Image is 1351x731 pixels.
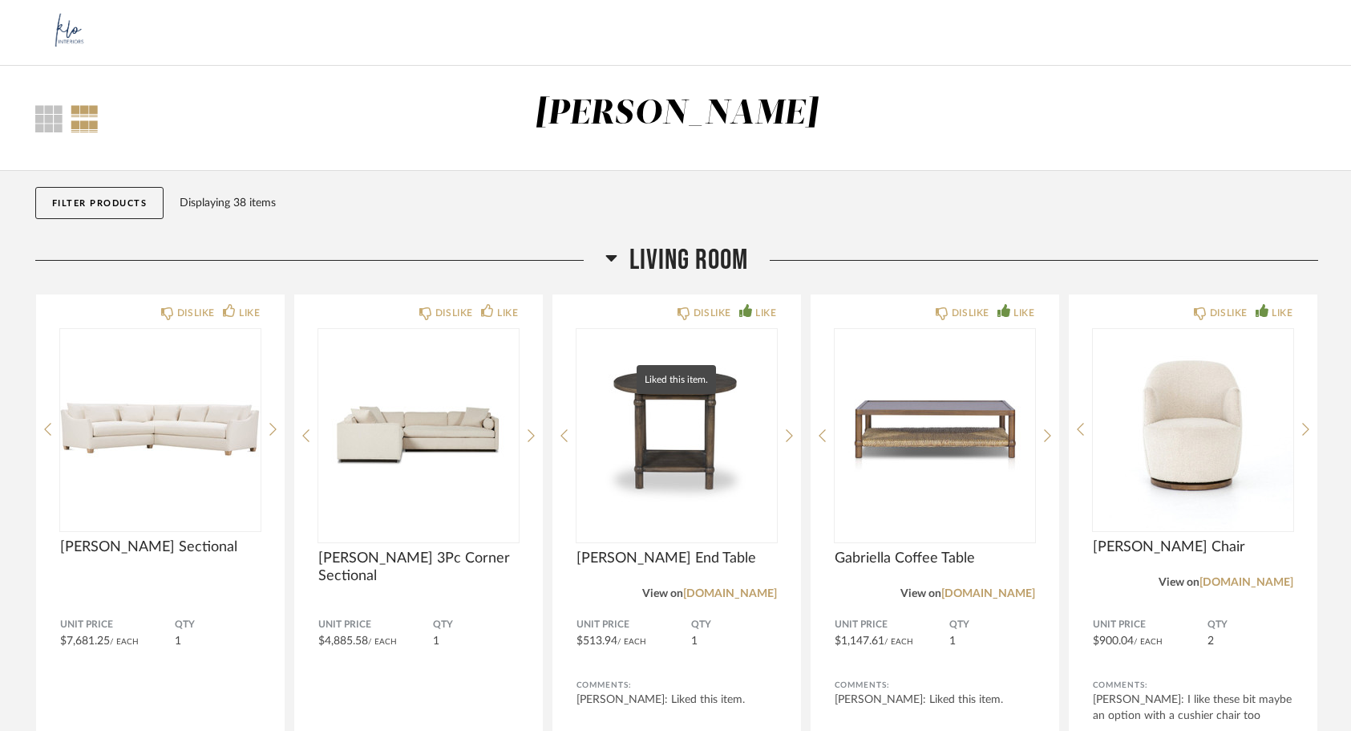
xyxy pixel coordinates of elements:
span: Living Room [629,243,748,278]
span: View on [1159,577,1199,588]
span: $900.04 [1093,636,1134,647]
div: 0 [576,329,777,530]
span: QTY [949,619,1035,632]
div: Comments: [835,677,1035,693]
div: [PERSON_NAME] [535,97,819,131]
div: DISLIKE [694,305,731,321]
a: [DOMAIN_NAME] [941,588,1035,599]
span: 1 [949,636,956,647]
div: 0 [835,329,1035,530]
div: LIKE [497,305,518,321]
span: $1,147.61 [835,636,884,647]
a: [DOMAIN_NAME] [1199,577,1293,588]
span: / Each [884,638,913,646]
img: undefined [835,329,1035,530]
span: [PERSON_NAME] End Table [576,550,777,567]
span: $7,681.25 [60,636,110,647]
div: DISLIKE [1210,305,1248,321]
button: Filter Products [35,187,164,219]
div: 0 [318,329,519,530]
div: Comments: [576,677,777,693]
div: [PERSON_NAME]: I like these bit maybe an option with a cushier chair too [1093,692,1293,724]
div: DISLIKE [177,305,215,321]
span: Unit Price [835,619,949,632]
span: View on [900,588,941,599]
span: / Each [1134,638,1163,646]
span: 1 [433,636,439,647]
span: Unit Price [576,619,691,632]
span: / Each [617,638,646,646]
span: [PERSON_NAME] Sectional [60,538,261,556]
div: DISLIKE [435,305,473,321]
span: 2 [1207,636,1214,647]
img: undefined [60,329,261,530]
span: Gabriella Coffee Table [835,550,1035,567]
span: Unit Price [318,619,433,632]
span: QTY [691,619,777,632]
img: undefined [1093,329,1293,530]
span: View on [642,588,683,599]
span: / Each [110,638,139,646]
a: [DOMAIN_NAME] [683,588,777,599]
span: [PERSON_NAME] 3Pc Corner Sectional [318,550,519,585]
div: Displaying 38 items [180,194,1310,212]
span: QTY [1207,619,1293,632]
span: / Each [368,638,397,646]
div: [PERSON_NAME]: Liked this item. [576,692,777,708]
span: $513.94 [576,636,617,647]
img: e4bf5dc6-1397-4dc4-9af2-6723dad09050.png [35,1,99,65]
span: 1 [691,636,698,647]
span: QTY [175,619,261,632]
div: LIKE [1272,305,1292,321]
div: LIKE [755,305,776,321]
img: undefined [318,329,519,530]
div: LIKE [239,305,260,321]
span: QTY [433,619,519,632]
span: $4,885.58 [318,636,368,647]
div: Comments: [1093,677,1293,693]
div: DISLIKE [952,305,989,321]
span: Unit Price [1093,619,1207,632]
span: 1 [175,636,181,647]
span: [PERSON_NAME] Chair [1093,538,1293,556]
div: [PERSON_NAME]: Liked this item. [835,692,1035,708]
div: LIKE [1013,305,1034,321]
img: undefined [576,329,777,530]
span: Unit Price [60,619,175,632]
